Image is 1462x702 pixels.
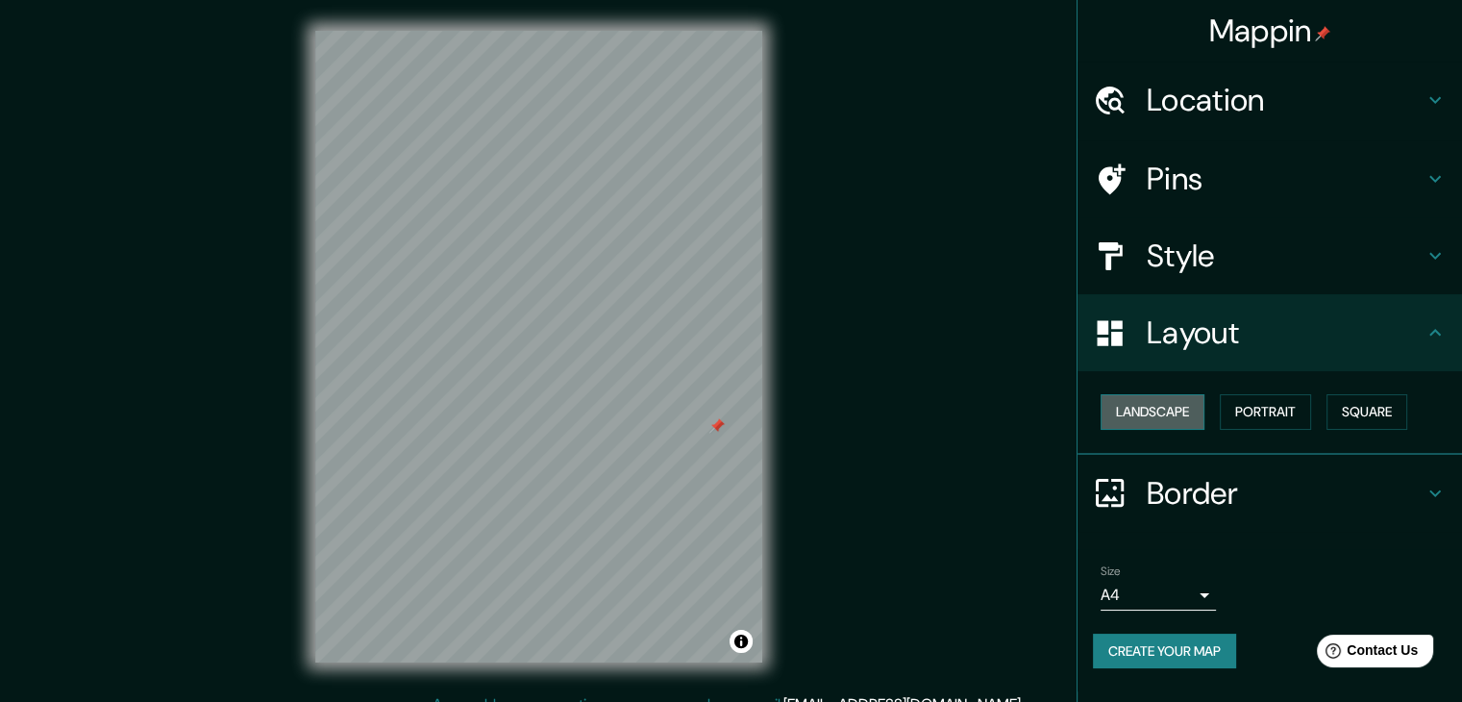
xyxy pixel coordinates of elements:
div: A4 [1101,580,1216,611]
button: Landscape [1101,394,1204,430]
div: Border [1078,455,1462,532]
button: Toggle attribution [730,630,753,653]
div: Layout [1078,294,1462,371]
h4: Mappin [1209,12,1331,50]
label: Size [1101,563,1121,579]
iframe: Help widget launcher [1291,627,1441,681]
canvas: Map [315,31,762,663]
div: Location [1078,62,1462,138]
h4: Style [1147,237,1424,275]
h4: Layout [1147,313,1424,352]
h4: Location [1147,81,1424,119]
h4: Border [1147,474,1424,513]
button: Square [1326,394,1407,430]
div: Pins [1078,140,1462,217]
div: Style [1078,217,1462,294]
h4: Pins [1147,160,1424,198]
button: Portrait [1220,394,1311,430]
img: pin-icon.png [1315,26,1330,41]
button: Create your map [1093,634,1236,669]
